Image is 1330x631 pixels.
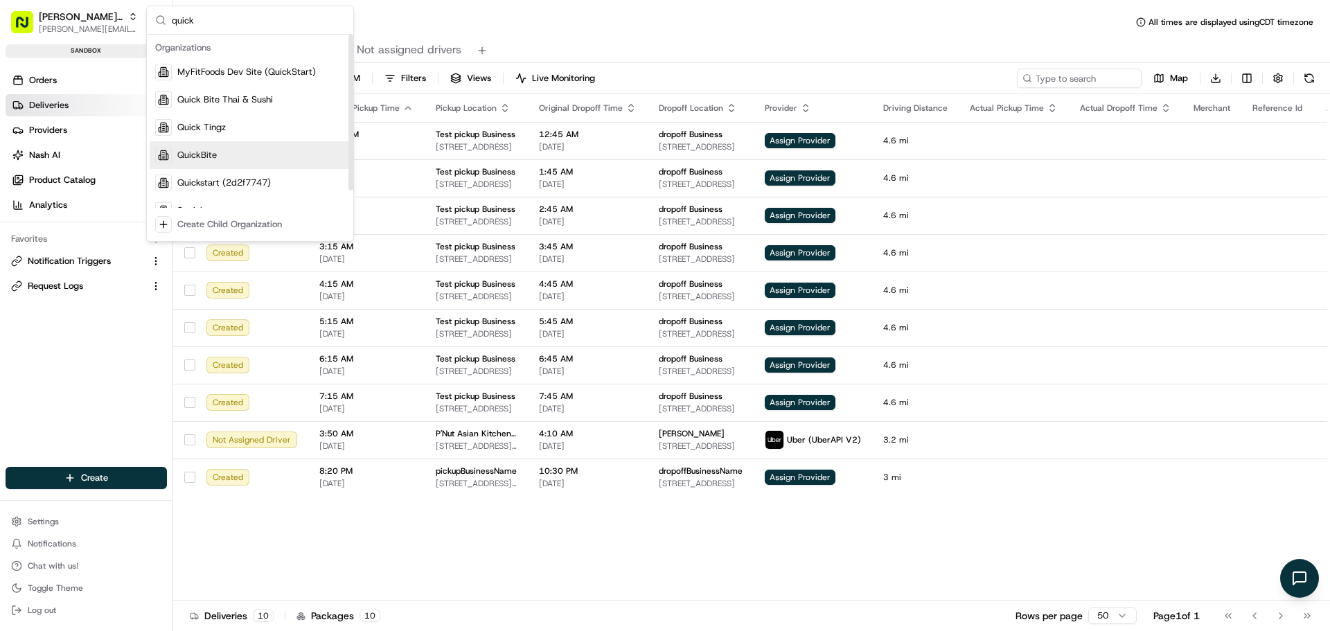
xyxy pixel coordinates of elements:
span: [DATE] [319,403,414,414]
span: 1:15 AM [319,166,414,177]
a: Providers [6,119,172,141]
span: 3 mi [883,472,948,483]
span: [DATE] [539,478,637,489]
img: Nash [14,14,42,42]
span: Test pickup Business [436,353,515,364]
span: Views [467,72,491,85]
div: 10 [360,610,380,622]
a: Notification Triggers [11,255,145,267]
span: [DATE] [123,215,151,226]
button: Request Logs [6,275,167,297]
span: 7:15 AM [319,391,414,402]
span: [STREET_ADDRESS] [659,366,743,377]
span: Toggle Theme [28,583,83,594]
span: [DATE] [539,254,637,265]
div: We're available if you need us! [62,146,190,157]
span: Settings [28,516,59,527]
span: [DATE] [539,328,637,339]
span: Assign Provider [765,170,835,186]
div: 10 [253,610,274,622]
span: 10:30 PM [539,465,637,477]
span: Quick Bite Thai & Sushi [177,94,273,106]
span: [DATE] [319,179,414,190]
button: Views [444,69,497,88]
span: Test pickup Business [436,391,515,402]
span: Assign Provider [765,133,835,148]
span: 4.6 mi [883,210,948,221]
span: 6:45 AM [539,353,637,364]
div: sandbox [6,44,167,58]
span: [DATE] [319,478,414,489]
span: [PERSON_NAME][EMAIL_ADDRESS][DOMAIN_NAME] [39,24,138,35]
div: Start new chat [62,132,227,146]
span: • [115,252,120,263]
span: Assign Provider [765,470,835,485]
span: dropoff Business [659,278,722,290]
span: dropoff Business [659,166,722,177]
span: pickupBusinessName [436,465,517,477]
span: Dropoff Location [659,103,723,114]
div: Organizations [150,37,351,58]
span: Uber (UberAPI V2) [787,434,861,445]
span: Create [81,472,108,484]
div: Past conversations [14,180,89,191]
span: 4.6 mi [883,397,948,408]
span: [DATE] [319,291,414,302]
span: [DATE] [319,254,414,265]
a: 💻API Documentation [112,304,228,329]
span: [DATE] [319,141,414,152]
span: Test pickup Business [436,166,515,177]
span: [PERSON_NAME] [659,428,725,439]
span: [STREET_ADDRESS] [659,254,743,265]
span: 4.6 mi [883,322,948,333]
span: Filters [401,72,426,85]
span: 4.6 mi [883,359,948,371]
button: Map [1147,69,1194,88]
span: P'Nut Asian Kitchen [PERSON_NAME] [PERSON_NAME] [436,428,517,439]
span: Test pickup Business [436,204,515,215]
span: Not assigned drivers [357,42,461,58]
span: Analytics [29,199,67,211]
span: [STREET_ADDRESS] [659,216,743,227]
span: 12:45 AM [539,129,637,140]
span: [STREET_ADDRESS] [659,403,743,414]
span: [STREET_ADDRESS] [436,216,517,227]
span: Pickup Location [436,103,497,114]
span: Test pickup Business [436,278,515,290]
span: API Documentation [131,310,222,323]
input: Search... [172,6,345,34]
span: [STREET_ADDRESS] [436,403,517,414]
span: Assign Provider [765,320,835,335]
button: Filters [378,69,432,88]
span: dropoffBusinessName [659,465,743,477]
span: Knowledge Base [28,310,106,323]
span: Notifications [28,538,76,549]
span: Test pickup Business [436,241,515,252]
div: Page 1 of 1 [1153,609,1200,623]
button: [PERSON_NAME] Org [39,10,123,24]
span: dropoff Business [659,316,722,327]
span: QuickBite [177,149,217,161]
span: [STREET_ADDRESS][PERSON_NAME][PERSON_NAME] [436,441,517,452]
span: [DATE] [319,216,414,227]
span: 4.6 mi [883,285,948,296]
span: 2:15 AM [319,204,414,215]
span: [DATE] [539,141,637,152]
span: Assign Provider [765,245,835,260]
span: dropoff Business [659,241,722,252]
span: Orders [29,74,57,87]
span: Notification Triggers [28,255,111,267]
span: [PERSON_NAME] [43,215,112,226]
div: 📗 [14,311,25,322]
span: [STREET_ADDRESS][PERSON_NAME] [436,478,517,489]
span: [STREET_ADDRESS] [659,441,743,452]
span: 6:15 AM [319,353,414,364]
span: dropoff Business [659,204,722,215]
span: Nash AI [29,149,60,161]
span: [STREET_ADDRESS] [436,179,517,190]
p: Rows per page [1016,609,1083,623]
span: Assign Provider [765,357,835,373]
a: Orders [6,69,172,91]
span: [PERSON_NAME] [43,252,112,263]
span: [STREET_ADDRESS] [659,478,743,489]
